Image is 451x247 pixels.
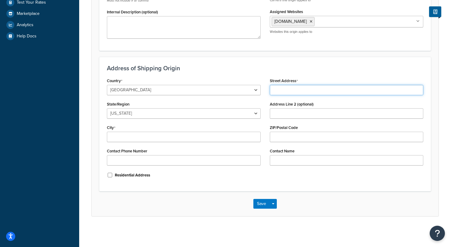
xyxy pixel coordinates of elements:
a: Analytics [5,19,75,30]
span: Marketplace [17,11,40,16]
button: Save [253,199,270,209]
label: City [107,125,115,130]
a: Help Docs [5,31,75,42]
button: Open Resource Center [430,226,445,241]
label: Residential Address [115,172,150,178]
h3: Address of Shipping Origin [107,65,423,71]
label: Assigned Websites [270,9,303,14]
a: Marketplace [5,8,75,19]
label: ZIP/Postal Code [270,125,298,130]
button: Show Help Docs [429,6,441,17]
label: Contact Phone Number [107,149,147,153]
label: State/Region [107,102,129,106]
label: Internal Description (optional) [107,10,158,14]
span: [DOMAIN_NAME] [274,18,307,25]
span: Help Docs [17,34,37,39]
label: Contact Name [270,149,294,153]
span: Analytics [17,23,33,28]
label: Address Line 2 (optional) [270,102,314,106]
label: Street Address [270,78,298,83]
p: Websites this origin applies to [270,30,424,34]
label: Country [107,78,122,83]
